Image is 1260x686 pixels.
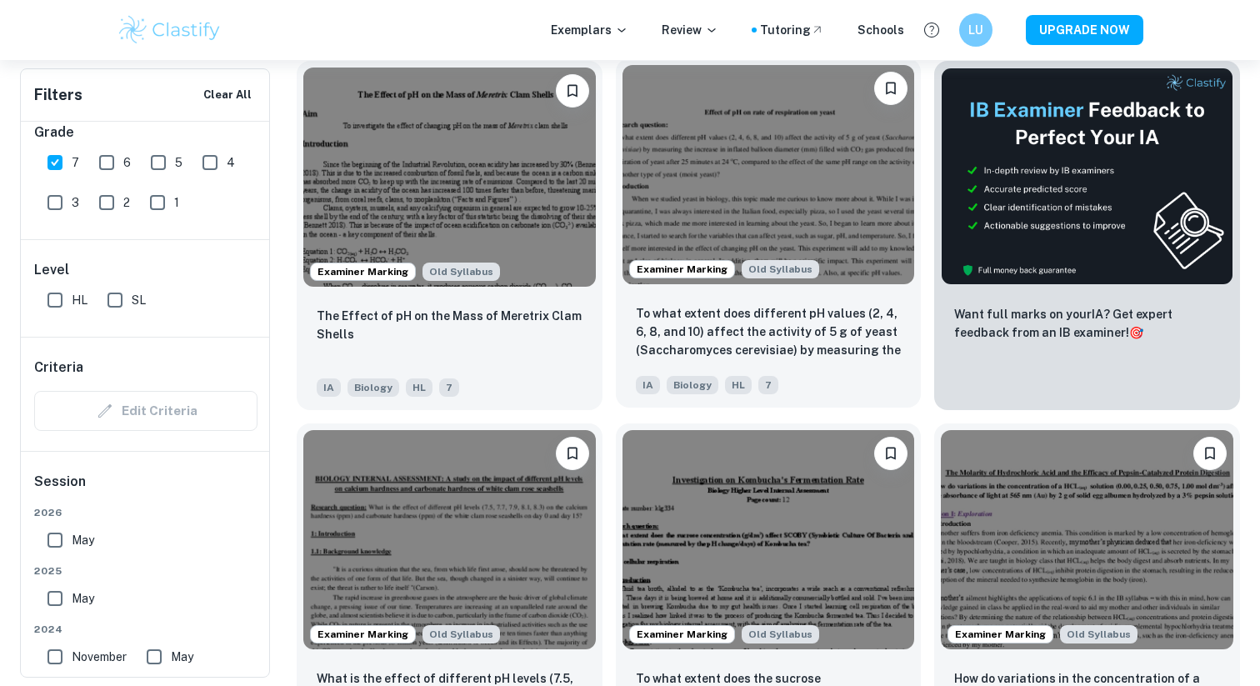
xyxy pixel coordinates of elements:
button: Bookmark [556,74,589,108]
span: 5 [175,153,182,172]
span: 2025 [34,563,257,578]
p: Review [662,21,718,39]
a: Schools [857,21,904,39]
p: Exemplars [551,21,628,39]
img: Thumbnail [941,68,1233,285]
img: Clastify logo [117,13,222,47]
span: IA [636,376,660,394]
span: Examiner Marking [948,627,1052,642]
button: Bookmark [874,437,907,470]
button: UPGRADE NOW [1026,15,1143,45]
button: LU [959,13,992,47]
div: Starting from the May 2025 session, the Biology IA requirements have changed. It's OK to refer to... [1060,625,1137,643]
button: Clear All [199,83,256,108]
div: Starting from the May 2025 session, the Biology IA requirements have changed. It's OK to refer to... [422,263,500,281]
h6: Filters [34,83,82,107]
img: Biology IA example thumbnail: To what extent does the sucrose concentr [622,430,915,649]
span: Old Syllabus [742,625,819,643]
span: 3 [72,193,79,212]
span: Examiner Marking [630,262,734,277]
span: May [72,589,94,608]
span: 6 [123,153,131,172]
span: Old Syllabus [1060,625,1137,643]
div: Criteria filters are unavailable when searching by topic [34,391,257,431]
span: 7 [758,376,778,394]
button: Help and Feedback [917,16,946,44]
span: May [72,531,94,549]
span: May [171,648,193,666]
span: Old Syllabus [422,625,500,643]
div: Starting from the May 2025 session, the Biology IA requirements have changed. It's OK to refer to... [742,625,819,643]
span: Examiner Marking [630,627,734,642]
span: HL [406,378,432,397]
span: 2 [123,193,130,212]
span: 2026 [34,505,257,520]
img: Biology IA example thumbnail: How do variations in the concentration o [941,430,1233,649]
span: IA [317,378,341,397]
h6: Grade [34,123,257,143]
p: The Effect of pH on the Mass of Meretrix Clam Shells [317,307,582,343]
img: Biology IA example thumbnail: To what extent does different pH values [622,65,915,284]
span: Examiner Marking [311,627,415,642]
a: Tutoring [760,21,824,39]
a: Examiner MarkingStarting from the May 2025 session, the Biology IA requirements have changed. It'... [297,61,602,410]
span: 2024 [34,622,257,637]
a: ThumbnailWant full marks on yourIA? Get expert feedback from an IB examiner! [934,61,1240,410]
span: HL [72,291,87,309]
span: 4 [227,153,235,172]
img: Biology IA example thumbnail: The Effect of pH on the Mass of Meretrix [303,68,596,287]
h6: Level [34,260,257,280]
span: HL [725,376,752,394]
h6: LU [967,21,986,39]
span: 7 [439,378,459,397]
h6: Session [34,472,257,505]
div: Starting from the May 2025 session, the Biology IA requirements have changed. It's OK to refer to... [422,625,500,643]
a: Examiner MarkingStarting from the May 2025 session, the Biology IA requirements have changed. It'... [616,61,922,410]
span: 1 [174,193,179,212]
span: 🎯 [1129,326,1143,339]
span: Old Syllabus [422,263,500,281]
button: Bookmark [1193,437,1227,470]
button: Bookmark [556,437,589,470]
p: To what extent does different pH values (2, 4, 6, 8, and 10) affect the activity of 5 g of yeast ... [636,304,902,361]
span: SL [132,291,146,309]
h6: Criteria [34,358,83,378]
span: Biology [667,376,718,394]
span: 7 [72,153,79,172]
span: Old Syllabus [742,260,819,278]
span: Examiner Marking [311,264,415,279]
div: Starting from the May 2025 session, the Biology IA requirements have changed. It's OK to refer to... [742,260,819,278]
button: Bookmark [874,72,907,105]
img: Biology IA example thumbnail: What is the effect of different pH level [303,430,596,649]
span: Biology [347,378,399,397]
span: November [72,648,127,666]
p: Want full marks on your IA ? Get expert feedback from an IB examiner! [954,305,1220,342]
